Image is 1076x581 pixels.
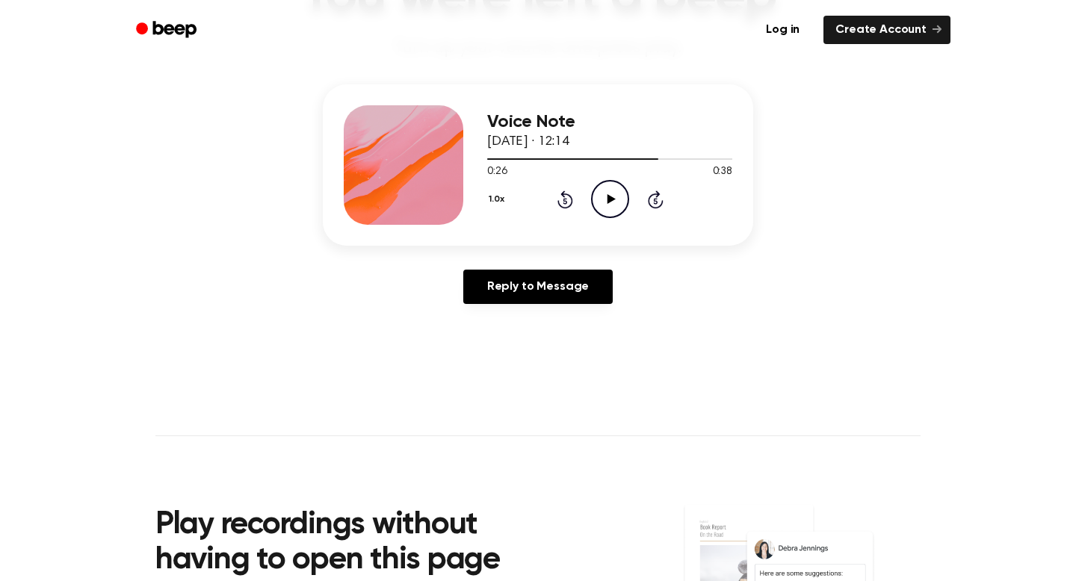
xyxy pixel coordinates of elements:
[487,187,510,212] button: 1.0x
[155,508,558,579] h2: Play recordings without having to open this page
[487,135,569,149] span: [DATE] · 12:14
[713,164,732,180] span: 0:38
[487,164,507,180] span: 0:26
[823,16,950,44] a: Create Account
[463,270,613,304] a: Reply to Message
[487,112,732,132] h3: Voice Note
[126,16,210,45] a: Beep
[751,13,814,47] a: Log in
